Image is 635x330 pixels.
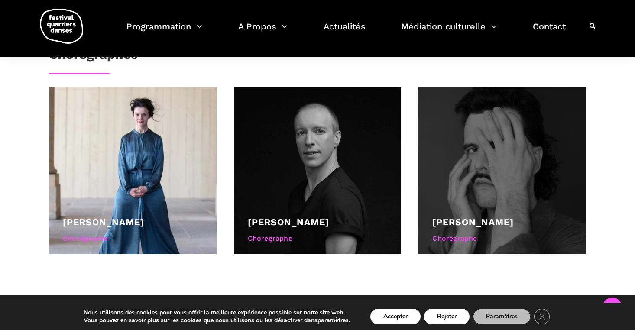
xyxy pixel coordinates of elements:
button: Accepter [370,309,421,324]
button: Paramètres [473,309,531,324]
a: A Propos [238,19,288,45]
h3: Chorégraphes [49,47,138,68]
button: paramètres [317,317,349,324]
img: logo-fqd-med [40,9,83,44]
p: Vous pouvez en savoir plus sur les cookies que nous utilisons ou les désactiver dans . [84,317,350,324]
a: [PERSON_NAME] [63,217,144,227]
div: Chorégraphe [432,233,572,244]
a: Médiation culturelle [401,19,497,45]
a: Contact [533,19,566,45]
button: Rejeter [424,309,470,324]
p: Nous utilisons des cookies pour vous offrir la meilleure expérience possible sur notre site web. [84,309,350,317]
a: [PERSON_NAME] [248,217,329,227]
div: Chorégraphe [248,233,388,244]
button: Close GDPR Cookie Banner [534,309,550,324]
div: Chorégraphe [63,233,203,244]
a: Actualités [324,19,366,45]
a: Programmation [126,19,202,45]
a: [PERSON_NAME] [432,217,514,227]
